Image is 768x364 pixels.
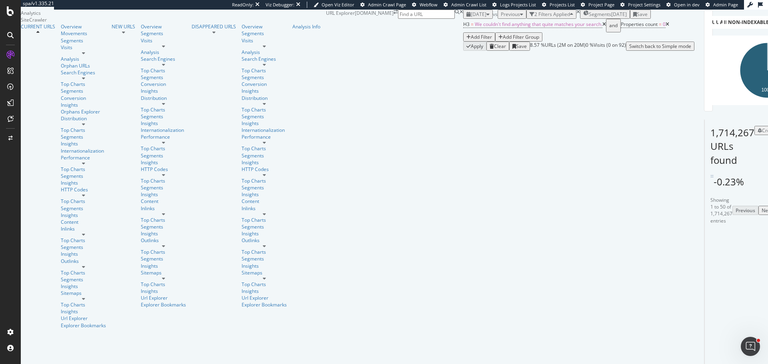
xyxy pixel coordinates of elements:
[141,223,186,230] a: Segments
[61,115,106,122] a: Distribution
[141,49,186,56] a: Analysis
[471,11,486,18] span: 2025 Aug. 3rd
[242,23,287,30] div: Overview
[242,223,287,230] a: Segments
[141,184,186,191] div: Segments
[61,62,106,69] a: Orphan URLs
[141,294,186,301] div: Url Explorer
[629,43,691,50] div: Switch back to Simple mode
[192,23,236,30] div: DISAPPEARED URLS
[292,23,320,30] a: Analysis Info
[588,2,614,8] span: Project Page
[463,32,495,42] button: Add Filter
[141,67,186,74] div: Top Charts
[486,42,509,51] button: Clear
[242,30,287,37] div: Segments
[663,21,666,28] span: 0
[580,10,630,19] button: Segments[DATE]
[494,43,506,50] div: Clear
[141,159,186,166] div: Insights
[394,10,398,14] div: arrow-right-arrow-left
[61,44,106,51] a: Visits
[242,205,287,212] div: Inlinks
[112,23,135,30] a: NEW URLS
[141,23,186,30] div: Overview
[141,301,186,308] a: Explorer Bookmarks
[61,101,106,108] a: Insights
[637,11,648,18] div: Save
[500,2,536,8] span: Logs Projects List
[141,166,186,173] a: HTTP Codes
[21,10,326,16] div: Analytics
[61,140,106,147] div: Insights
[61,127,106,133] div: Top Charts
[495,32,542,42] button: Add Filter Group
[242,263,287,269] a: Insights
[61,179,106,186] div: Insights
[141,106,186,113] div: Top Charts
[141,127,186,133] div: Internationalization
[326,10,355,16] div: URL Explorer
[242,198,287,205] div: Content
[61,283,106,290] div: Insights
[242,127,287,133] a: Internationalization
[242,74,287,81] a: Segments
[141,198,186,205] a: Content
[61,315,106,322] a: Url Explorer
[242,237,287,244] div: Outlinks
[61,251,106,257] div: Insights
[630,10,651,19] button: Save
[61,258,106,265] a: Outlinks
[581,2,614,8] a: Project Page
[360,2,406,8] a: Admin Crawl Page
[61,23,106,30] div: Overview
[471,34,492,40] div: Add Filter
[242,88,287,94] a: Insights
[61,212,106,219] a: Insights
[141,191,186,198] div: Insights
[61,290,106,296] a: Sitemaps
[61,219,106,225] div: Content
[242,301,287,308] a: Explorer Bookmarks
[242,269,287,276] a: Sitemaps
[498,10,526,19] button: Previous
[141,177,186,184] div: Top Charts
[628,2,660,8] span: Project Settings
[61,37,106,44] div: Segments
[516,43,527,50] div: Save
[21,23,55,30] div: CURRENT URLS
[530,42,586,51] div: 8.57 % URLs ( 2M on 20M )
[666,2,700,8] a: Open in dev
[713,2,738,8] span: Admin Page
[61,276,106,283] div: Segments
[61,322,106,329] div: Explorer Bookmarks
[61,30,106,37] a: Movements
[242,37,287,44] a: Visits
[621,21,658,28] span: Properties count
[492,2,536,8] a: Logs Projects List
[61,237,106,244] a: Top Charts
[242,95,287,101] div: Distribution
[314,2,354,8] a: Open Viz Editor
[141,217,186,223] a: Top Charts
[606,19,621,32] button: and
[242,81,287,88] div: Conversion
[463,21,470,28] span: H3
[141,145,186,152] div: Top Charts
[61,205,106,212] a: Segments
[242,177,287,184] div: Top Charts
[141,249,186,255] div: Top Charts
[141,120,186,127] a: Insights
[141,269,186,276] a: Sitemaps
